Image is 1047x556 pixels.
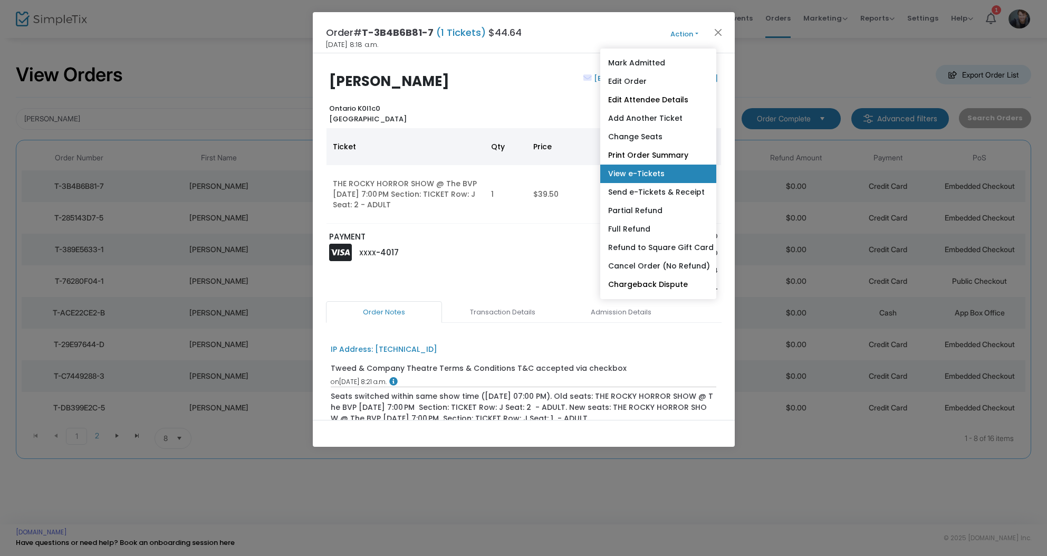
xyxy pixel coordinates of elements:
[329,72,449,91] b: [PERSON_NAME]
[331,391,716,424] div: Seats switched within same show time ([DATE] 07:00 PM). Old seats: THE ROCKY HORROR SHOW @ The BV...
[445,301,561,323] a: Transaction Details
[579,231,668,242] p: Sub total
[600,165,716,183] a: View e-Tickets
[326,40,378,50] span: [DATE] 8:18 a.m.
[579,265,668,276] p: Tax Total
[326,128,485,165] th: Ticket
[326,301,442,323] a: Order Notes
[600,128,716,146] a: Change Seats
[485,165,527,224] td: 1
[326,128,721,224] div: Data table
[600,91,716,109] a: Edit Attendee Details
[600,238,716,257] a: Refund to Square Gift Card
[527,128,627,165] th: Price
[331,344,437,355] div: IP Address: [TECHNICAL_ID]
[600,183,716,202] a: Send e-Tickets & Receipt
[600,275,716,294] a: Chargeback Dispute
[600,146,716,165] a: Print Order Summary
[331,377,339,386] span: on
[563,301,679,323] a: Admission Details
[600,257,716,275] a: Cancel Order (No Refund)
[359,248,376,257] span: XXXX
[331,377,716,387] div: [DATE] 8:21 a.m.
[600,54,716,72] a: Mark Admitted
[527,165,627,224] td: $39.50
[326,165,485,224] td: THE ROCKY HORROR SHOW @ The BVP [DATE] 7:00 PM Section: TICKET Row: J Seat: 2 - ADULT
[329,103,407,124] b: Ontario K0l1c0 [GEOGRAPHIC_DATA]
[362,26,434,39] span: T-3B4B6B81-7
[579,248,668,258] p: Service Fee Total
[592,73,718,83] a: [EMAIL_ADDRESS][DOMAIN_NAME]
[600,220,716,238] a: Full Refund
[329,231,518,243] p: PAYMENT
[485,128,527,165] th: Qty
[600,72,716,91] a: Edit Order
[653,28,716,40] button: Action
[331,363,627,374] div: Tweed & Company Theatre Terms & Conditions T&C accepted via checkbox
[326,25,522,40] h4: Order# $44.64
[579,282,668,294] p: Order Total
[600,109,716,128] a: Add Another Ticket
[711,25,725,39] button: Close
[376,247,399,258] span: -4017
[434,26,488,39] span: (1 Tickets)
[600,202,716,220] a: Partial Refund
